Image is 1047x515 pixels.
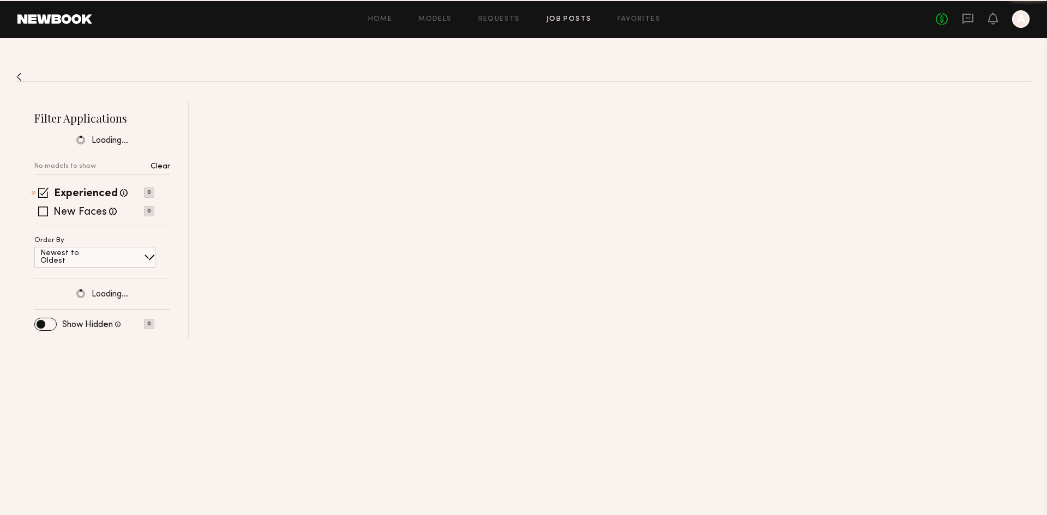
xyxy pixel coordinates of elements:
label: Show Hidden [62,320,113,329]
a: Favorites [617,16,660,23]
p: No models to show [34,163,96,170]
p: Newest to Oldest [40,250,105,265]
label: New Faces [53,207,107,218]
label: Experienced [54,189,118,199]
p: Clear [151,163,170,171]
span: Loading… [92,136,128,146]
p: 0 [144,319,154,329]
span: Loading… [92,290,128,299]
p: Order By [34,237,64,244]
a: Job Posts [546,16,592,23]
a: A [1012,10,1030,28]
p: 0 [144,206,154,216]
h2: Filter Applications [34,111,170,125]
a: Models [418,16,452,23]
a: Home [368,16,393,23]
a: Requests [478,16,520,23]
img: Back to previous page [16,72,22,81]
p: 0 [144,187,154,198]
